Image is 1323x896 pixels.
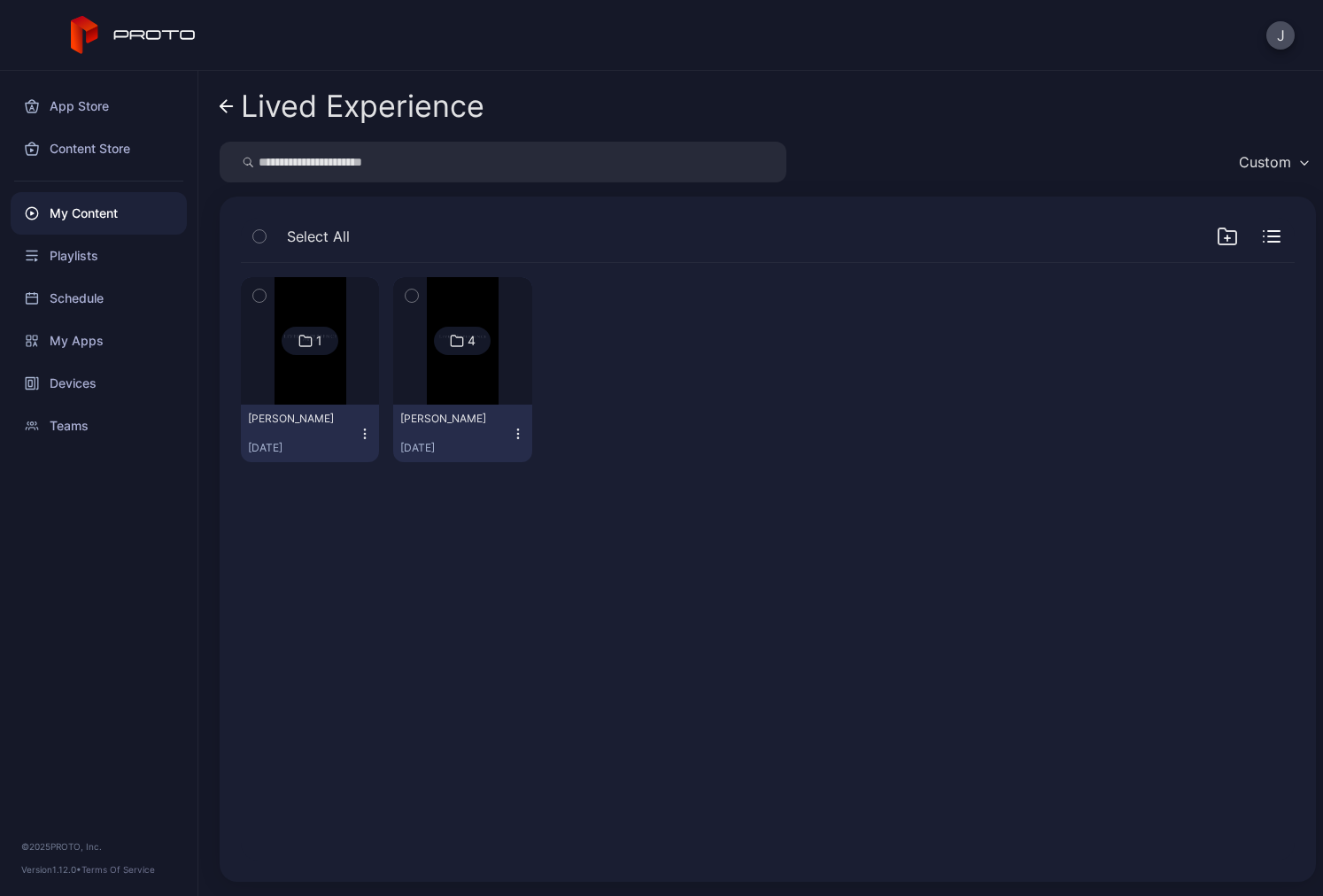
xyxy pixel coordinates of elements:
[11,85,187,127] a: App Store
[287,226,350,247] span: Select All
[11,127,187,170] a: Content Store
[21,839,176,854] div: © 2025 PROTO, Inc.
[1239,153,1291,171] div: Custom
[11,320,187,362] a: My Apps
[241,89,484,123] div: Lived Experience
[81,864,155,875] a: Terms Of Service
[220,85,484,127] a: Lived Experience
[400,412,498,426] div: ALEX
[11,235,187,277] a: Playlists
[11,277,187,320] a: Schedule
[11,192,187,235] a: My Content
[241,405,379,462] button: [PERSON_NAME][DATE]
[248,412,345,426] div: MARY
[316,333,322,349] div: 1
[1230,142,1316,182] button: Custom
[11,362,187,405] a: Devices
[248,441,358,455] div: [DATE]
[1266,21,1295,50] button: J
[468,333,476,349] div: 4
[393,405,531,462] button: [PERSON_NAME][DATE]
[21,864,81,875] span: Version 1.12.0 •
[11,405,187,447] a: Teams
[400,441,510,455] div: [DATE]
